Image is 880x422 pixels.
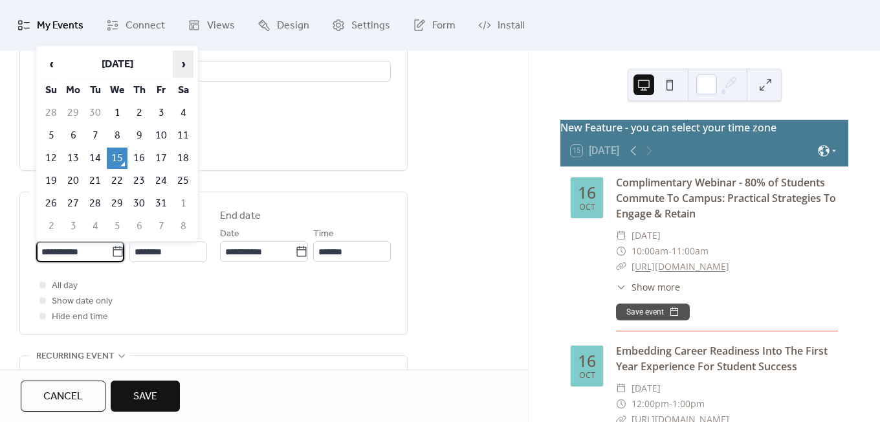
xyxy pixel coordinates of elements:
td: 30 [85,102,105,124]
span: Install [498,16,524,36]
th: Mo [63,80,83,101]
th: Th [129,80,149,101]
td: 3 [151,102,171,124]
div: Location [36,43,388,59]
td: 19 [41,170,61,192]
div: ​ [616,396,626,412]
a: My Events [8,5,93,45]
td: 1 [173,193,193,214]
td: 21 [85,170,105,192]
td: 12 [41,148,61,169]
td: 16 [129,148,149,169]
th: Fr [151,80,171,101]
span: Settings [351,16,390,36]
span: 1:00pm [672,396,705,412]
a: Views [178,5,245,45]
td: 15 [107,148,127,169]
a: Form [403,5,465,45]
th: Sa [173,80,193,101]
div: Oct [579,372,595,380]
td: 8 [107,125,127,146]
span: Connect [126,16,165,36]
span: 10:00am [632,243,668,259]
span: › [173,51,193,77]
td: 10 [151,125,171,146]
span: Show date only [52,294,113,309]
th: Tu [85,80,105,101]
div: ​ [616,381,626,396]
td: 4 [173,102,193,124]
td: 13 [63,148,83,169]
td: 31 [151,193,171,214]
th: [DATE] [63,50,171,78]
span: 11:00am [672,243,709,259]
td: 24 [151,170,171,192]
a: Complimentary Webinar - 80% of Students Commute To Campus: Practical Strategies To Engage & Retain [616,175,836,221]
div: 16 [578,353,596,369]
a: Embedding Career Readiness Into The First Year Experience For Student Success [616,344,828,373]
th: We [107,80,127,101]
td: 3 [63,216,83,237]
button: Cancel [21,381,105,412]
td: 25 [173,170,193,192]
span: Form [432,16,456,36]
span: Recurring event [36,349,115,364]
span: 12:00pm [632,396,669,412]
td: 7 [151,216,171,237]
span: ‹ [41,51,61,77]
td: 14 [85,148,105,169]
div: End date [220,208,261,224]
a: Design [248,5,319,45]
span: Views [207,16,235,36]
button: ​Show more [616,280,680,294]
td: 6 [129,216,149,237]
span: Date [220,227,239,242]
td: 20 [63,170,83,192]
a: Settings [322,5,400,45]
td: 23 [129,170,149,192]
button: Save event [616,304,690,320]
td: 22 [107,170,127,192]
a: Install [468,5,534,45]
td: 8 [173,216,193,237]
td: 28 [41,102,61,124]
td: 5 [41,125,61,146]
td: 27 [63,193,83,214]
td: 2 [41,216,61,237]
a: Connect [96,5,175,45]
span: Save [133,389,157,405]
td: 1 [107,102,127,124]
td: 9 [129,125,149,146]
td: 26 [41,193,61,214]
span: Design [277,16,309,36]
td: 17 [151,148,171,169]
span: Cancel [43,389,83,405]
span: - [668,243,672,259]
div: ​ [616,280,626,294]
td: 4 [85,216,105,237]
td: 11 [173,125,193,146]
div: ​ [616,259,626,274]
div: ​ [616,243,626,259]
td: 29 [63,102,83,124]
span: Show more [632,280,680,294]
td: 5 [107,216,127,237]
span: My Events [37,16,83,36]
button: Save [111,381,180,412]
span: All day [52,278,78,294]
td: 18 [173,148,193,169]
span: Hide end time [52,309,108,325]
span: [DATE] [632,228,661,243]
div: ​ [616,228,626,243]
td: 7 [85,125,105,146]
td: 2 [129,102,149,124]
td: 30 [129,193,149,214]
div: Oct [579,203,595,212]
a: [URL][DOMAIN_NAME] [632,260,729,272]
div: 16 [578,184,596,201]
span: Time [313,227,334,242]
span: - [669,396,672,412]
td: 29 [107,193,127,214]
th: Su [41,80,61,101]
